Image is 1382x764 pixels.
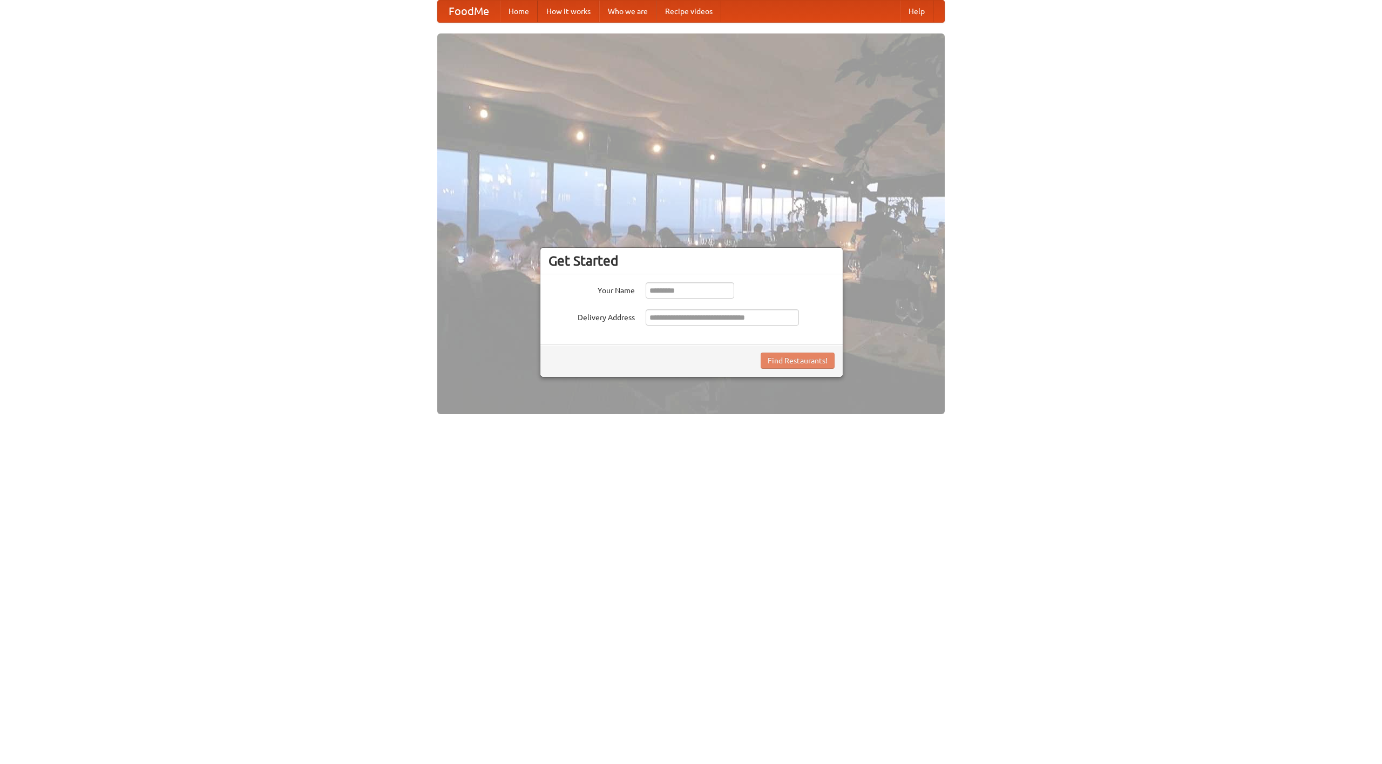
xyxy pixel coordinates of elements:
a: Home [500,1,538,22]
h3: Get Started [548,253,835,269]
label: Delivery Address [548,309,635,323]
button: Find Restaurants! [761,353,835,369]
a: Who we are [599,1,656,22]
label: Your Name [548,282,635,296]
a: Recipe videos [656,1,721,22]
a: How it works [538,1,599,22]
a: FoodMe [438,1,500,22]
a: Help [900,1,933,22]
